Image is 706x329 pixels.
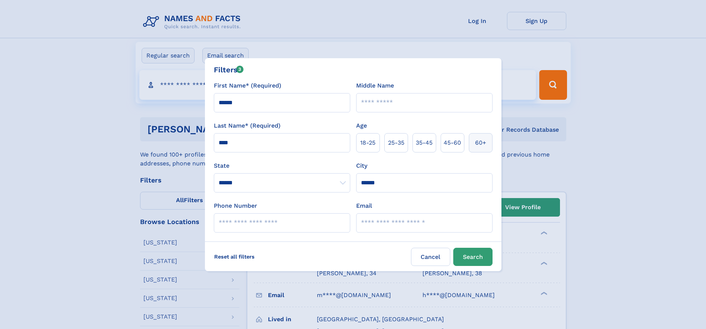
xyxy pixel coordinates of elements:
span: 60+ [475,138,486,147]
label: Email [356,201,372,210]
label: Reset all filters [209,248,259,266]
span: 45‑60 [444,138,461,147]
label: Phone Number [214,201,257,210]
label: City [356,161,367,170]
span: 18‑25 [360,138,375,147]
label: Cancel [411,248,450,266]
div: Filters [214,64,244,75]
label: State [214,161,350,170]
label: Age [356,121,367,130]
button: Search [453,248,493,266]
span: 35‑45 [416,138,432,147]
label: Last Name* (Required) [214,121,281,130]
label: Middle Name [356,81,394,90]
span: 25‑35 [388,138,404,147]
label: First Name* (Required) [214,81,281,90]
